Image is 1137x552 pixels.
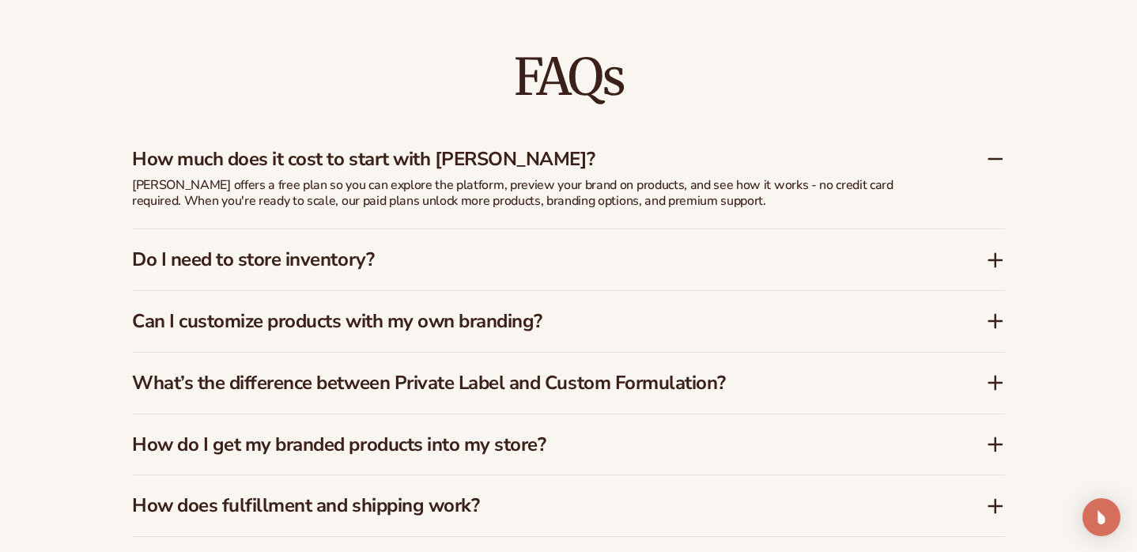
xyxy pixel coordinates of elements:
h3: What’s the difference between Private Label and Custom Formulation? [132,372,939,395]
p: [PERSON_NAME] offers a free plan so you can explore the platform, preview your brand on products,... [132,177,923,210]
h3: Can I customize products with my own branding? [132,310,939,333]
h3: Do I need to store inventory? [132,248,939,271]
h3: How does fulfillment and shipping work? [132,494,939,517]
h2: FAQs [132,51,1005,104]
h3: How much does it cost to start with [PERSON_NAME]? [132,148,939,171]
div: Open Intercom Messenger [1082,498,1120,536]
h3: How do I get my branded products into my store? [132,433,939,456]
